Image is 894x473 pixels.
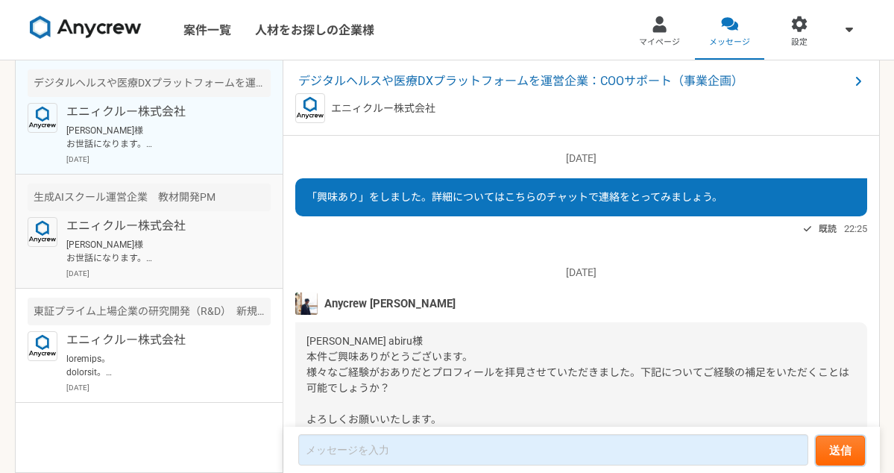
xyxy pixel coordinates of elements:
img: logo_text_blue_01.png [28,331,57,361]
p: [DATE] [66,154,271,165]
div: 生成AIスクール運営企業 教材開発PM [28,184,271,211]
span: Anycrew [PERSON_NAME] [324,295,456,312]
img: tomoya_yamashita.jpeg [295,292,318,315]
p: [PERSON_NAME]様 お世話になります。 [DATE] 14:30より予約させて頂きました。職務経歴書も送付完了しました。 当日はよろしくお願い致します。 [66,238,251,265]
span: メッセージ [709,37,750,48]
span: 22:25 [844,222,867,236]
span: デジタルヘルスや医療DXプラットフォームを運営企業：COOサポート（事業企画） [298,72,849,90]
p: エニィクルー株式会社 [66,217,251,235]
img: logo_text_blue_01.png [28,217,57,247]
img: logo_text_blue_01.png [295,93,325,123]
p: エニィクルー株式会社 [331,101,435,116]
p: [DATE] [66,268,271,279]
p: エニィクルー株式会社 [66,331,251,349]
span: マイページ [639,37,680,48]
span: 「興味あり」をしました。詳細についてはこちらのチャットで連絡をとってみましょう。 [306,191,723,203]
p: [DATE] [295,151,867,166]
img: 8DqYSo04kwAAAAASUVORK5CYII= [30,16,142,40]
div: デジタルヘルスや医療DXプラットフォームを運営企業：COOサポート（事業企画） [28,69,271,97]
span: 設定 [791,37,808,48]
p: loremips。 dolorsit。 ametcons(adipisc elitse)doeius、temporincididuntutlaboreetdoloremagnaaliqua。 e... [66,352,251,379]
p: [DATE] [66,382,271,393]
div: 東証プライム上場企業の研究開発（R&D） 新規事業開発 [28,298,271,325]
span: 既読 [819,220,837,238]
p: [DATE] [295,265,867,281]
button: 送信 [816,436,865,466]
img: logo_text_blue_01.png [28,103,57,133]
p: エニィクルー株式会社 [66,103,251,121]
p: [PERSON_NAME]様 お世話になります。 必須スキルについて、いずれもありません。 引き続き宜しくお願い致します。 [66,124,251,151]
